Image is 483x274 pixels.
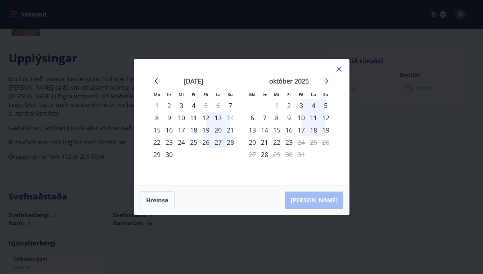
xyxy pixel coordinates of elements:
td: Choose mánudagur, 8. september 2025 as your check-in date. It’s available. [151,112,163,124]
td: Choose mánudagur, 20. október 2025 as your check-in date. It’s available. [246,136,258,148]
td: Choose föstudagur, 3. október 2025 as your check-in date. It’s available. [295,99,307,112]
div: 8 [271,112,283,124]
div: Move forward to switch to the next month. [321,77,330,85]
td: Choose laugardagur, 4. október 2025 as your check-in date. It’s available. [307,99,320,112]
div: 22 [151,136,163,148]
small: Þr [167,92,171,97]
td: Choose föstudagur, 26. september 2025 as your check-in date. It’s available. [200,136,212,148]
td: Choose miðvikudagur, 10. september 2025 as your check-in date. It’s available. [175,112,188,124]
div: 13 [246,124,258,136]
div: 29 [151,148,163,161]
td: Not available. sunnudagur, 14. september 2025 [224,112,236,124]
td: Not available. fimmtudagur, 30. október 2025 [283,148,295,161]
td: Choose þriðjudagur, 23. september 2025 as your check-in date. It’s available. [163,136,175,148]
div: Aðeins innritun í boði [151,99,163,112]
div: 16 [283,124,295,136]
td: Choose fimmtudagur, 16. október 2025 as your check-in date. It’s available. [283,124,295,136]
td: Choose sunnudagur, 19. október 2025 as your check-in date. It’s available. [320,124,332,136]
td: Choose miðvikudagur, 22. október 2025 as your check-in date. It’s available. [271,136,283,148]
td: Choose þriðjudagur, 7. október 2025 as your check-in date. It’s available. [258,112,271,124]
td: Choose þriðjudagur, 14. október 2025 as your check-in date. It’s available. [258,124,271,136]
strong: október 2025 [269,77,309,85]
div: 19 [200,124,212,136]
td: Choose fimmtudagur, 18. september 2025 as your check-in date. It’s available. [188,124,200,136]
div: 12 [320,112,332,124]
div: 30 [163,148,175,161]
div: 21 [258,136,271,148]
div: 3 [175,99,188,112]
td: Choose miðvikudagur, 8. október 2025 as your check-in date. It’s available. [271,112,283,124]
div: 24 [175,136,188,148]
div: 17 [295,124,307,136]
td: Choose fimmtudagur, 2. október 2025 as your check-in date. It’s available. [283,99,295,112]
button: Hreinsa [140,191,175,209]
div: 1 [271,99,283,112]
td: Choose mánudagur, 13. október 2025 as your check-in date. It’s available. [246,124,258,136]
div: Aðeins útritun í boði [271,148,283,161]
div: 26 [200,136,212,148]
div: 8 [151,112,163,124]
td: Choose fimmtudagur, 9. október 2025 as your check-in date. It’s available. [283,112,295,124]
td: Choose þriðjudagur, 21. október 2025 as your check-in date. It’s available. [258,136,271,148]
div: 16 [163,124,175,136]
td: Not available. laugardagur, 25. október 2025 [307,136,320,148]
div: 3 [295,99,307,112]
small: Mi [179,92,184,97]
small: Þr [262,92,267,97]
td: Choose laugardagur, 11. október 2025 as your check-in date. It’s available. [307,112,320,124]
div: 21 [224,124,236,136]
td: Not available. miðvikudagur, 29. október 2025 [271,148,283,161]
small: La [216,92,221,97]
td: Choose miðvikudagur, 24. september 2025 as your check-in date. It’s available. [175,136,188,148]
div: 20 [246,136,258,148]
div: 18 [188,124,200,136]
td: Choose sunnudagur, 28. september 2025 as your check-in date. It’s available. [224,136,236,148]
td: Choose föstudagur, 17. október 2025 as your check-in date. It’s available. [295,124,307,136]
small: Mi [274,92,279,97]
td: Choose fimmtudagur, 23. október 2025 as your check-in date. It’s available. [283,136,295,148]
small: Fö [299,92,303,97]
div: 22 [271,136,283,148]
td: Choose fimmtudagur, 11. september 2025 as your check-in date. It’s available. [188,112,200,124]
div: 17 [175,124,188,136]
td: Choose laugardagur, 18. október 2025 as your check-in date. It’s available. [307,124,320,136]
td: Choose laugardagur, 27. september 2025 as your check-in date. It’s available. [212,136,224,148]
td: Choose fimmtudagur, 4. september 2025 as your check-in date. It’s available. [188,99,200,112]
td: Choose föstudagur, 10. október 2025 as your check-in date. It’s available. [295,112,307,124]
td: Not available. laugardagur, 6. september 2025 [212,99,224,112]
div: Move backward to switch to the previous month. [153,77,162,85]
div: 23 [163,136,175,148]
td: Choose þriðjudagur, 9. september 2025 as your check-in date. It’s available. [163,112,175,124]
td: Choose sunnudagur, 7. september 2025 as your check-in date. It’s available. [224,99,236,112]
div: Aðeins innritun í boði [258,148,271,161]
td: Choose mánudagur, 22. september 2025 as your check-in date. It’s available. [151,136,163,148]
small: La [311,92,316,97]
td: Choose sunnudagur, 21. september 2025 as your check-in date. It’s available. [224,124,236,136]
td: Not available. föstudagur, 31. október 2025 [295,148,307,161]
div: 10 [175,112,188,124]
td: Not available. sunnudagur, 26. október 2025 [320,136,332,148]
div: 19 [320,124,332,136]
div: 20 [212,124,224,136]
strong: [DATE] [184,77,203,85]
td: Choose þriðjudagur, 30. september 2025 as your check-in date. It’s available. [163,148,175,161]
small: Su [323,92,328,97]
div: 27 [212,136,224,148]
td: Choose föstudagur, 12. september 2025 as your check-in date. It’s available. [200,112,212,124]
div: 23 [283,136,295,148]
td: Choose laugardagur, 13. september 2025 as your check-in date. It’s available. [212,112,224,124]
td: Choose sunnudagur, 12. október 2025 as your check-in date. It’s available. [320,112,332,124]
div: Aðeins útritun í boði [295,136,307,148]
div: 12 [200,112,212,124]
div: Aðeins innritun í boði [224,99,236,112]
td: Choose miðvikudagur, 1. október 2025 as your check-in date. It’s available. [271,99,283,112]
div: 9 [283,112,295,124]
div: 7 [258,112,271,124]
div: 11 [307,112,320,124]
small: Má [249,92,256,97]
td: Choose miðvikudagur, 15. október 2025 as your check-in date. It’s available. [271,124,283,136]
td: Choose mánudagur, 6. október 2025 as your check-in date. It’s available. [246,112,258,124]
div: 28 [224,136,236,148]
td: Choose föstudagur, 19. september 2025 as your check-in date. It’s available. [200,124,212,136]
td: Choose mánudagur, 15. september 2025 as your check-in date. It’s available. [151,124,163,136]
